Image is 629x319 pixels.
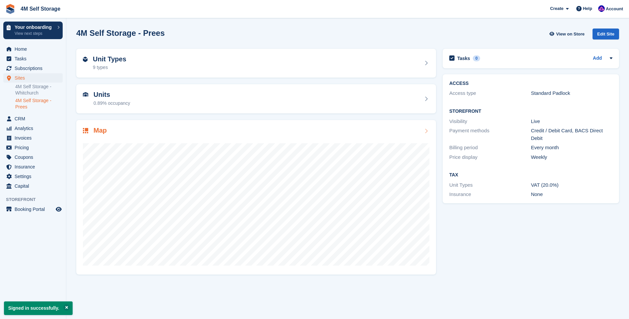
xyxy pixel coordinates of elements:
span: Coupons [15,153,54,162]
a: Unit Types 9 types [76,49,436,78]
span: Booking Portal [15,205,54,214]
a: menu [3,73,63,83]
a: menu [3,64,63,73]
div: Credit / Debit Card, BACS Direct Debit [531,127,612,142]
img: stora-icon-8386f47178a22dfd0bd8f6a31ec36ba5ce8667c1dd55bd0f319d3a0aa187defe.svg [5,4,15,14]
h2: Units [94,91,130,98]
a: View on Store [548,29,587,39]
div: VAT (20.0%) [531,181,612,189]
a: menu [3,54,63,63]
span: Insurance [15,162,54,171]
p: View next steps [15,31,54,36]
div: Billing period [449,144,531,152]
span: Storefront [6,196,66,203]
a: menu [3,143,63,152]
h2: ACCESS [449,81,612,86]
div: 9 types [93,64,126,71]
div: Standard Padlock [531,90,612,97]
a: menu [3,114,63,123]
a: menu [3,44,63,54]
h2: Unit Types [93,55,126,63]
div: Every month [531,144,612,152]
a: menu [3,133,63,143]
a: 4M Self Storage - Prees [15,97,63,110]
div: Live [531,118,612,125]
a: Add [593,55,602,62]
span: Pricing [15,143,54,152]
h2: Tasks [457,55,470,61]
a: 4M Self Storage - Whitchurch [15,84,63,96]
span: Settings [15,172,54,181]
a: Your onboarding View next steps [3,22,63,39]
a: 4M Self Storage [18,3,63,14]
div: Payment methods [449,127,531,142]
div: Insurance [449,191,531,198]
a: menu [3,172,63,181]
a: menu [3,205,63,214]
div: Access type [449,90,531,97]
p: Your onboarding [15,25,54,30]
h2: Map [94,127,107,134]
span: Sites [15,73,54,83]
p: Signed in successfully. [4,301,73,315]
span: View on Store [556,31,585,37]
span: Help [583,5,592,12]
img: unit-icn-7be61d7bf1b0ce9d3e12c5938cc71ed9869f7b940bace4675aadf7bd6d80202e.svg [83,92,88,97]
span: CRM [15,114,54,123]
h2: Storefront [449,109,612,114]
img: unit-type-icn-2b2737a686de81e16bb02015468b77c625bbabd49415b5ef34ead5e3b44a266d.svg [83,57,88,62]
div: Price display [449,154,531,161]
div: None [531,191,612,198]
span: Subscriptions [15,64,54,73]
img: map-icn-33ee37083ee616e46c38cad1a60f524a97daa1e2b2c8c0bc3eb3415660979fc1.svg [83,128,88,133]
span: Capital [15,181,54,191]
span: Analytics [15,124,54,133]
h2: Tax [449,172,612,178]
a: Map [76,120,436,275]
div: Visibility [449,118,531,125]
span: Create [550,5,563,12]
a: menu [3,124,63,133]
div: 0 [473,55,480,61]
span: Home [15,44,54,54]
a: Edit Site [593,29,619,42]
span: Invoices [15,133,54,143]
span: Account [606,6,623,12]
a: menu [3,162,63,171]
h2: 4M Self Storage - Prees [76,29,165,37]
a: menu [3,153,63,162]
div: Edit Site [593,29,619,39]
img: Pete Clutton [598,5,605,12]
div: Weekly [531,154,612,161]
a: Units 0.89% occupancy [76,84,436,113]
a: menu [3,181,63,191]
div: Unit Types [449,181,531,189]
a: Preview store [55,205,63,213]
span: Tasks [15,54,54,63]
div: 0.89% occupancy [94,100,130,107]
